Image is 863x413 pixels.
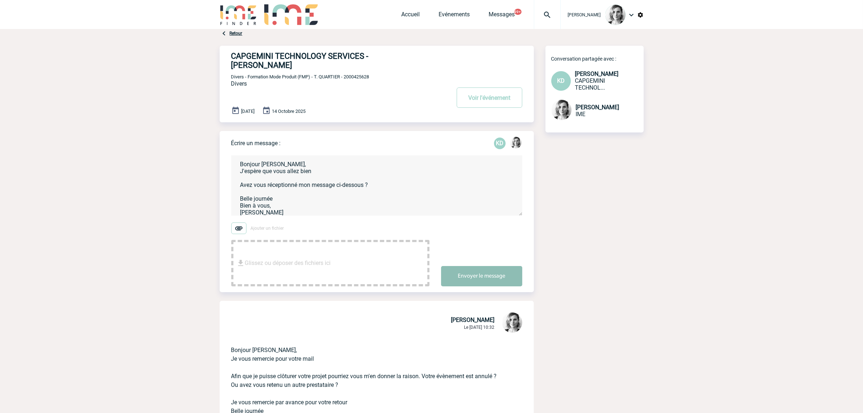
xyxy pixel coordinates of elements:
span: Ajouter un fichier [251,226,284,231]
span: Divers - Formation Mode Produit (FMP) - T. QUARTIER - 2000425628 [231,74,369,79]
p: Écrire un message : [231,140,281,147]
p: Conversation partagée avec : [551,56,644,62]
p: KD [494,138,506,149]
img: 103019-1.png [510,137,522,148]
img: file_download.svg [236,259,245,267]
span: [PERSON_NAME] [451,316,495,323]
a: Messages [489,11,515,21]
span: [PERSON_NAME] [575,70,619,77]
span: CAPGEMINI TECHNOLOGY SERVICES [575,77,605,91]
span: Divers [231,80,247,87]
div: Lydie TRELLU [510,137,522,150]
span: [DATE] [241,109,255,114]
span: [PERSON_NAME] [576,104,619,111]
button: 99+ [514,9,522,15]
img: 103019-1.png [551,100,572,120]
span: 14 Octobre 2025 [272,109,306,114]
span: IME [576,111,586,118]
button: Envoyer le message [441,266,522,286]
span: Glissez ou déposer des fichiers ici [245,245,331,281]
img: 103019-1.png [605,5,626,25]
div: Karine DENIZE [494,138,506,149]
a: Evénements [439,11,470,21]
img: 103019-1.png [502,312,522,333]
button: Voir l'événement [457,87,522,108]
h4: CAPGEMINI TECHNOLOGY SERVICES - [PERSON_NAME] [231,52,429,70]
img: IME-Finder [220,4,257,25]
a: Retour [230,31,242,36]
a: Accueil [402,11,420,21]
span: KD [557,77,565,84]
span: Le [DATE] 10:32 [464,325,495,330]
span: [PERSON_NAME] [568,12,601,17]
